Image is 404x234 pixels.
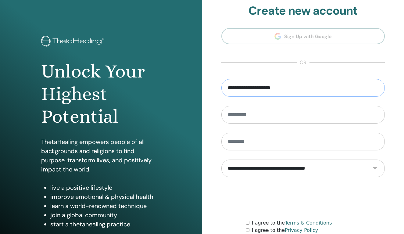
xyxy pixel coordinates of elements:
[41,137,161,174] p: ThetaHealing empowers people of all backgrounds and religions to find purpose, transform lives, a...
[252,227,318,234] label: I agree to the
[50,192,161,201] li: improve emotional & physical health
[285,227,318,233] a: Privacy Policy
[257,186,349,210] iframe: reCAPTCHA
[50,201,161,211] li: learn a world-renowned technique
[252,219,332,227] label: I agree to the
[285,220,332,226] a: Terms & Conditions
[297,59,309,66] span: or
[221,4,385,18] h2: Create new account
[50,211,161,220] li: join a global community
[41,60,161,128] h1: Unlock Your Highest Potential
[50,220,161,229] li: start a thetahealing practice
[50,183,161,192] li: live a positive lifestyle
